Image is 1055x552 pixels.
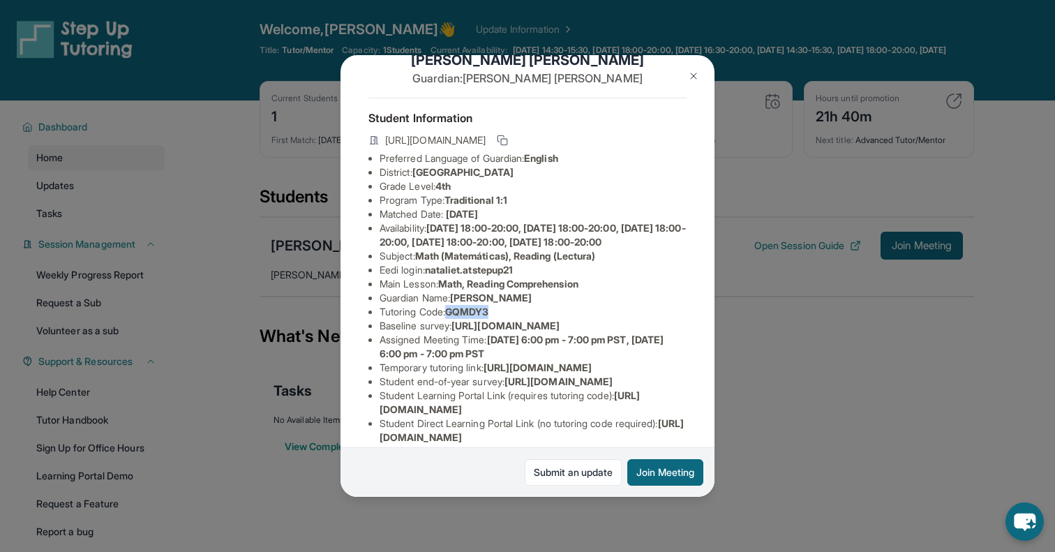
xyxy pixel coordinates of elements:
[438,278,578,290] span: Math, Reading Comprehension
[446,208,478,220] span: [DATE]
[380,417,687,445] li: Student Direct Learning Portal Link (no tutoring code required) :
[380,277,687,291] li: Main Lesson :
[380,207,687,221] li: Matched Date:
[380,334,664,359] span: [DATE] 6:00 pm - 7:00 pm PST, [DATE] 6:00 pm - 7:00 pm PST
[627,459,703,486] button: Join Meeting
[524,152,558,164] span: English
[380,305,687,319] li: Tutoring Code :
[450,292,532,304] span: [PERSON_NAME]
[380,151,687,165] li: Preferred Language of Guardian:
[380,222,686,248] span: [DATE] 18:00-20:00, [DATE] 18:00-20:00, [DATE] 18:00-20:00, [DATE] 18:00-20:00, [DATE] 18:00-20:00
[380,389,687,417] li: Student Learning Portal Link (requires tutoring code) :
[380,179,687,193] li: Grade Level:
[494,132,511,149] button: Copy link
[415,250,596,262] span: Math (Matemáticas), Reading (Lectura)
[380,263,687,277] li: Eedi login :
[444,194,507,206] span: Traditional 1:1
[380,193,687,207] li: Program Type:
[449,445,492,457] span: stepup24
[380,165,687,179] li: District:
[368,50,687,70] h1: [PERSON_NAME] [PERSON_NAME]
[525,459,622,486] a: Submit an update
[435,180,451,192] span: 4th
[1005,502,1044,541] button: chat-button
[380,249,687,263] li: Subject :
[445,306,488,318] span: GQMDY3
[380,291,687,305] li: Guardian Name :
[368,110,687,126] h4: Student Information
[380,361,687,375] li: Temporary tutoring link :
[380,221,687,249] li: Availability:
[412,166,514,178] span: [GEOGRAPHIC_DATA]
[425,264,513,276] span: nataliet.atstepup21
[451,320,560,331] span: [URL][DOMAIN_NAME]
[380,445,687,458] li: EEDI Password :
[368,70,687,87] p: Guardian: [PERSON_NAME] [PERSON_NAME]
[385,133,486,147] span: [URL][DOMAIN_NAME]
[504,375,613,387] span: [URL][DOMAIN_NAME]
[380,333,687,361] li: Assigned Meeting Time :
[688,70,699,82] img: Close Icon
[380,319,687,333] li: Baseline survey :
[380,375,687,389] li: Student end-of-year survey :
[484,361,592,373] span: [URL][DOMAIN_NAME]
